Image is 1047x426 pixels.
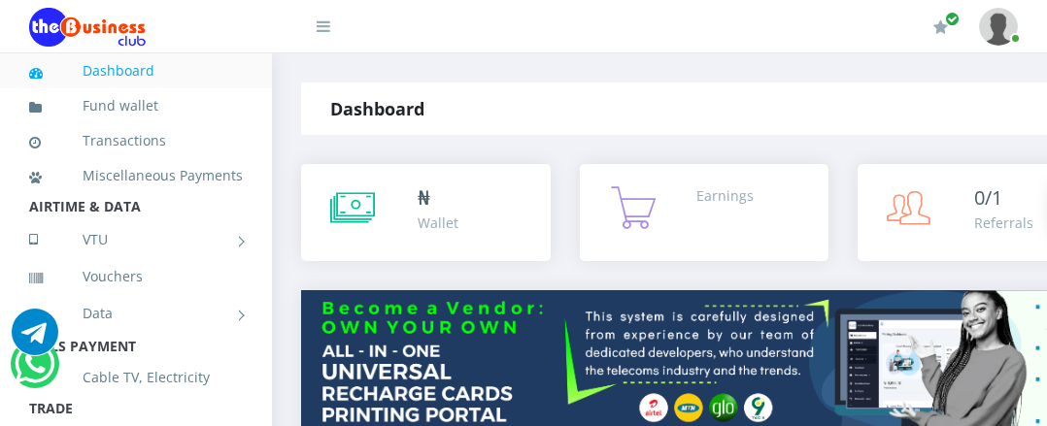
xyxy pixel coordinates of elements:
[29,254,243,299] a: Vouchers
[933,19,948,35] i: Renew/Upgrade Subscription
[15,355,54,387] a: Chat for support
[29,153,243,198] a: Miscellaneous Payments
[974,213,1033,233] div: Referrals
[12,323,58,355] a: Chat for support
[29,83,243,128] a: Fund wallet
[301,164,551,261] a: ₦ Wallet
[29,49,243,93] a: Dashboard
[29,118,243,163] a: Transactions
[696,185,754,206] div: Earnings
[418,213,458,233] div: Wallet
[29,355,243,400] a: Cable TV, Electricity
[979,8,1018,46] img: User
[29,215,243,264] a: VTU
[330,97,424,120] strong: Dashboard
[945,12,960,26] span: Renew/Upgrade Subscription
[29,289,243,338] a: Data
[580,164,829,261] a: Earnings
[418,183,458,213] div: ₦
[29,8,146,47] img: Logo
[974,184,1002,211] span: 0/1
